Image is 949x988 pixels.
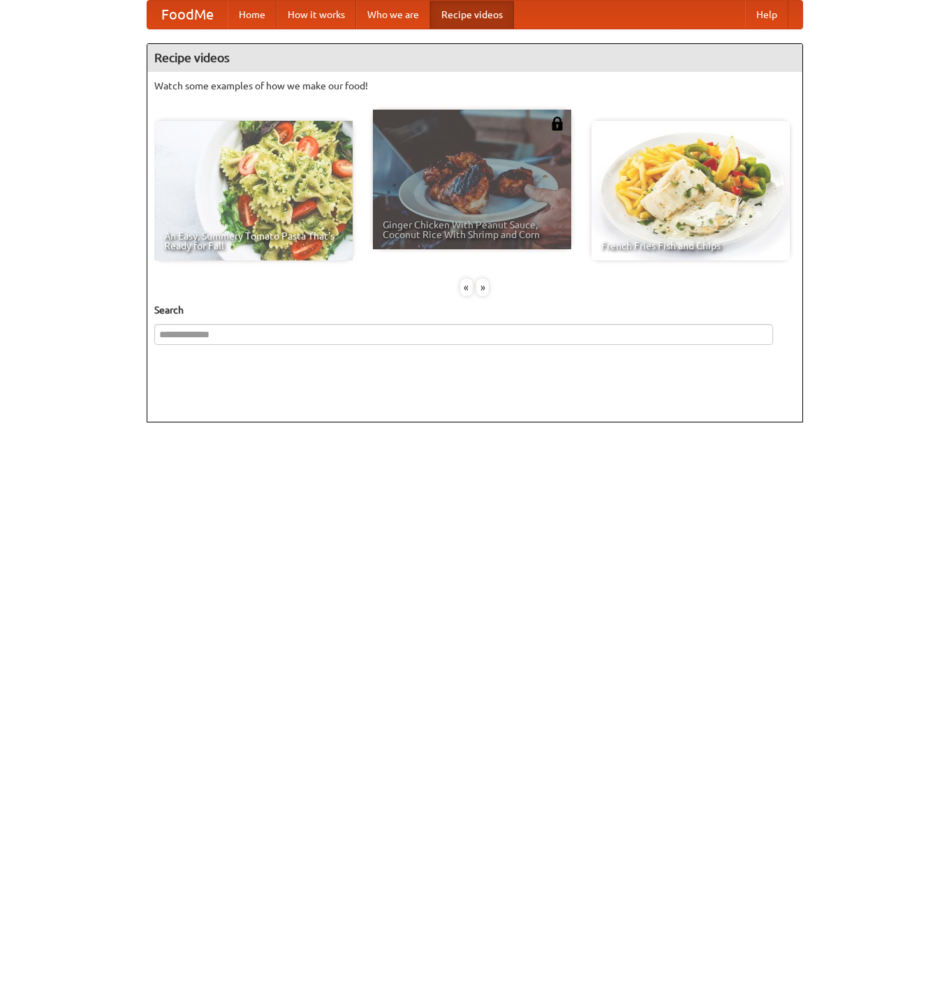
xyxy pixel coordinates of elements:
span: French Fries Fish and Chips [601,241,780,251]
a: Help [745,1,788,29]
p: Watch some examples of how we make our food! [154,79,795,93]
img: 483408.png [550,117,564,131]
a: Home [228,1,277,29]
div: « [460,279,473,296]
a: Recipe videos [430,1,514,29]
a: Who we are [356,1,430,29]
a: How it works [277,1,356,29]
a: FoodMe [147,1,228,29]
h4: Recipe videos [147,44,802,72]
span: An Easy, Summery Tomato Pasta That's Ready for Fall [164,231,343,251]
h5: Search [154,303,795,317]
div: » [476,279,489,296]
a: French Fries Fish and Chips [591,121,790,260]
a: An Easy, Summery Tomato Pasta That's Ready for Fall [154,121,353,260]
